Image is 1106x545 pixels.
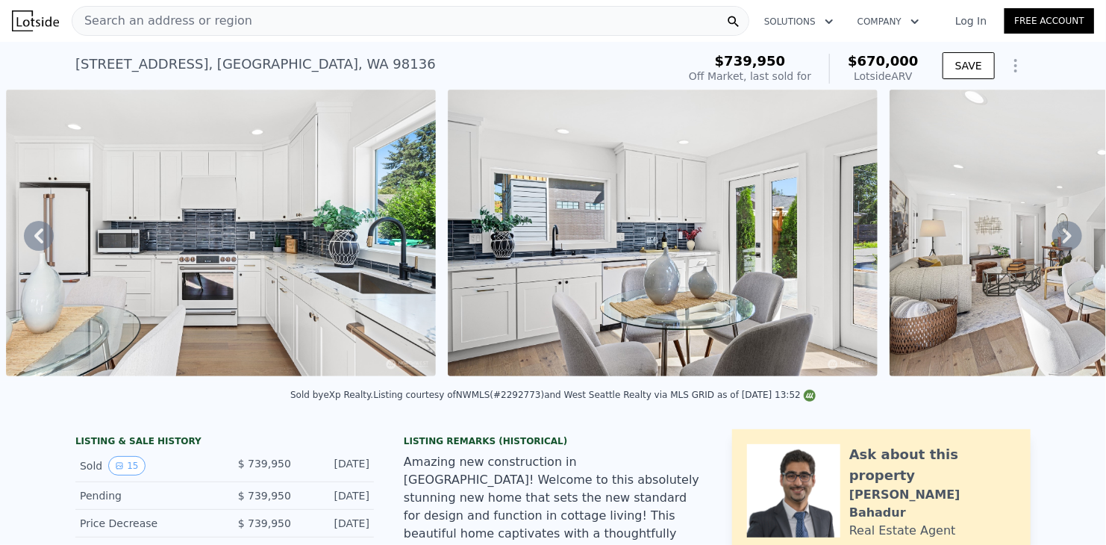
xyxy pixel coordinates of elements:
[238,517,291,529] span: $ 739,950
[238,490,291,502] span: $ 739,950
[846,8,931,35] button: Company
[752,8,846,35] button: Solutions
[238,458,291,470] span: $ 739,950
[848,53,919,69] span: $670,000
[715,53,786,69] span: $739,950
[1005,8,1094,34] a: Free Account
[404,435,702,447] div: Listing Remarks (Historical)
[937,13,1005,28] a: Log In
[80,456,213,476] div: Sold
[373,390,816,400] div: Listing courtesy of NWMLS (#2292773) and West Seattle Realty via MLS GRID as of [DATE] 13:52
[303,488,369,503] div: [DATE]
[448,90,878,376] img: Sale: 148788914 Parcel: 121409855
[303,456,369,476] div: [DATE]
[804,390,816,402] img: NWMLS Logo
[1001,51,1031,81] button: Show Options
[108,456,145,476] button: View historical data
[303,516,369,531] div: [DATE]
[80,516,213,531] div: Price Decrease
[72,12,252,30] span: Search an address or region
[12,10,59,31] img: Lotside
[943,52,995,79] button: SAVE
[75,54,436,75] div: [STREET_ADDRESS] , [GEOGRAPHIC_DATA] , WA 98136
[689,69,811,84] div: Off Market, last sold for
[849,444,1016,486] div: Ask about this property
[80,488,213,503] div: Pending
[849,522,956,540] div: Real Estate Agent
[849,486,1016,522] div: [PERSON_NAME] Bahadur
[848,69,919,84] div: Lotside ARV
[75,435,374,450] div: LISTING & SALE HISTORY
[6,90,436,376] img: Sale: 148788914 Parcel: 121409855
[290,390,373,400] div: Sold by eXp Realty .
